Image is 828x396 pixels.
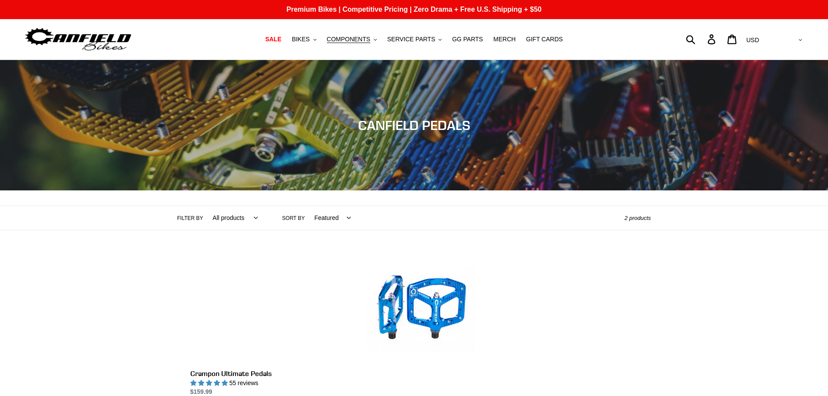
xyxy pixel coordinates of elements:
[625,215,651,221] span: 2 products
[24,26,133,53] img: Canfield Bikes
[323,33,381,45] button: COMPONENTS
[522,33,567,45] a: GIFT CARDS
[452,36,483,43] span: GG PARTS
[261,33,286,45] a: SALE
[327,36,370,43] span: COMPONENTS
[448,33,487,45] a: GG PARTS
[387,36,435,43] span: SERVICE PARTS
[287,33,320,45] button: BIKES
[526,36,563,43] span: GIFT CARDS
[265,36,281,43] span: SALE
[489,33,520,45] a: MERCH
[691,30,713,49] input: Search
[292,36,309,43] span: BIKES
[493,36,515,43] span: MERCH
[358,117,470,133] span: CANFIELD PEDALS
[282,214,305,222] label: Sort by
[177,214,203,222] label: Filter by
[383,33,446,45] button: SERVICE PARTS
